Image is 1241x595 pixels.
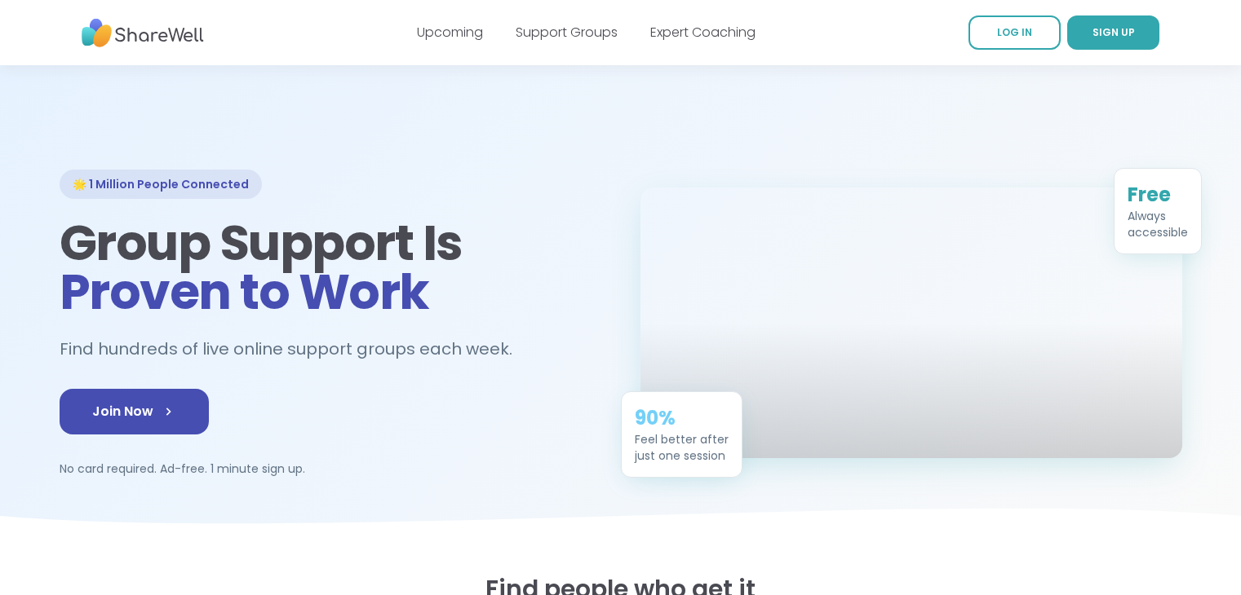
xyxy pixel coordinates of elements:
h2: Find hundreds of live online support groups each week. [60,336,530,363]
span: Proven to Work [60,258,429,326]
a: Support Groups [516,23,618,42]
div: 🌟 1 Million People Connected [60,170,262,199]
span: LOG IN [997,25,1032,39]
h1: Group Support Is [60,218,601,316]
a: Join Now [60,389,209,434]
div: Free [1128,182,1188,208]
div: Always accessible [1128,208,1188,240]
img: ShareWell Nav Logo [82,11,204,55]
div: Feel better after just one session [635,431,729,464]
a: SIGN UP [1067,15,1159,50]
a: Upcoming [417,23,483,42]
a: Expert Coaching [650,23,756,42]
span: Join Now [92,402,176,421]
span: SIGN UP [1093,25,1135,39]
a: LOG IN [968,15,1061,50]
div: 90% [635,405,729,431]
p: No card required. Ad-free. 1 minute sign up. [60,461,601,477]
